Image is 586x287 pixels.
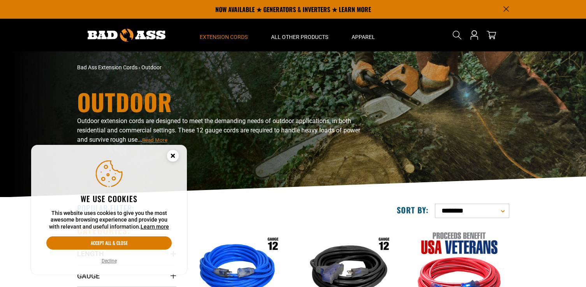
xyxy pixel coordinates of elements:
[31,145,187,275] aside: Cookie Consent
[77,271,100,280] span: Gauge
[397,205,429,215] label: Sort by:
[352,33,375,40] span: Apparel
[77,63,361,72] nav: breadcrumbs
[200,33,248,40] span: Extension Cords
[46,194,172,204] h2: We use cookies
[77,90,361,113] h1: Outdoor
[139,64,140,70] span: ›
[259,19,340,51] summary: All Other Products
[188,19,259,51] summary: Extension Cords
[46,236,172,250] button: Accept all & close
[141,64,162,70] span: Outdoor
[451,29,463,41] summary: Search
[271,33,328,40] span: All Other Products
[77,64,137,70] a: Bad Ass Extension Cords
[340,19,387,51] summary: Apparel
[142,137,167,143] span: Read More
[77,265,176,287] summary: Gauge
[77,117,360,143] span: Outdoor extension cords are designed to meet the demanding needs of outdoor applications, in both...
[88,29,165,42] img: Bad Ass Extension Cords
[141,224,169,230] a: Learn more
[46,210,172,231] p: This website uses cookies to give you the most awesome browsing experience and provide you with r...
[99,257,119,265] button: Decline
